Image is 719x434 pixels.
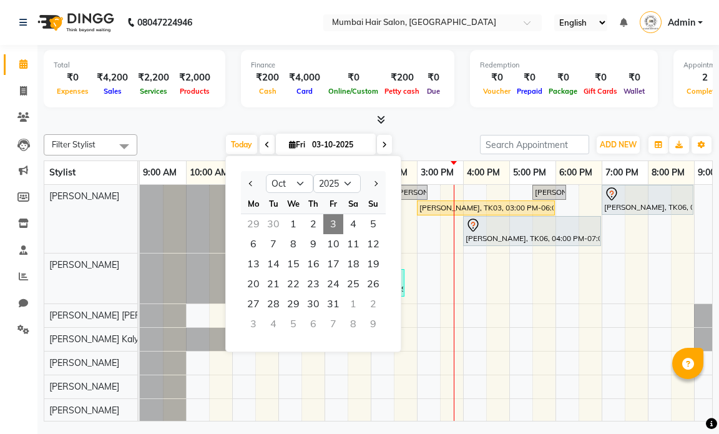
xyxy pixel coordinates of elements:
div: Monday, October 20, 2025 [243,274,263,294]
div: Tuesday, October 28, 2025 [263,294,283,314]
span: 13 [243,254,263,274]
div: Wednesday, October 8, 2025 [283,234,303,254]
a: 8:00 PM [648,164,688,182]
span: [PERSON_NAME] [PERSON_NAME] [49,310,192,321]
input: Search Appointment [480,135,589,154]
div: [PERSON_NAME], TK06, 07:00 PM-09:00 PM, Global Majirel - Medium [603,187,692,213]
span: Gift Cards [580,87,620,96]
div: Friday, October 10, 2025 [323,234,343,254]
button: ADD NEW [597,136,640,154]
img: logo [32,5,117,40]
div: ₹200 [251,71,284,85]
b: 08047224946 [137,5,192,40]
div: ₹0 [423,71,444,85]
a: 9:00 AM [140,164,180,182]
div: Monday, October 13, 2025 [243,254,263,274]
div: ₹0 [620,71,648,85]
div: Saturday, October 11, 2025 [343,234,363,254]
div: Thursday, October 23, 2025 [303,274,323,294]
div: Thursday, November 6, 2025 [303,314,323,334]
span: [PERSON_NAME] [49,405,119,416]
span: 25 [343,274,363,294]
span: Petty cash [381,87,423,96]
span: 31 [323,294,343,314]
div: Friday, November 7, 2025 [323,314,343,334]
div: Fr [323,194,343,214]
div: ₹0 [545,71,580,85]
div: We [283,194,303,214]
span: Fri [286,140,308,149]
span: Filter Stylist [52,139,95,149]
span: 14 [263,254,283,274]
div: Tuesday, October 14, 2025 [263,254,283,274]
div: Sa [343,194,363,214]
a: 7:00 PM [602,164,642,182]
a: 4:00 PM [464,164,503,182]
span: 26 [363,274,383,294]
div: ₹4,000 [284,71,325,85]
span: 28 [263,294,283,314]
span: Card [293,87,316,96]
span: 6 [243,234,263,254]
span: 5 [363,214,383,234]
button: Next month [370,174,381,194]
img: Admin [640,11,662,33]
div: Wednesday, November 5, 2025 [283,314,303,334]
span: 7 [263,234,283,254]
div: Thursday, October 30, 2025 [303,294,323,314]
button: Previous month [246,174,257,194]
div: ₹2,200 [133,71,174,85]
span: Voucher [480,87,514,96]
div: Sunday, November 2, 2025 [363,294,383,314]
div: [PERSON_NAME], TK03, 03:00 PM-06:00 PM, Nanoplastia OP [418,202,554,214]
span: Cash [256,87,280,96]
div: Tuesday, September 30, 2025 [263,214,283,234]
span: 24 [323,274,343,294]
span: 17 [323,254,343,274]
div: Friday, October 3, 2025 [323,214,343,234]
span: Prepaid [514,87,545,96]
span: 30 [303,294,323,314]
div: ₹2,000 [174,71,215,85]
span: Sales [100,87,125,96]
div: Monday, October 27, 2025 [243,294,263,314]
span: [PERSON_NAME] [49,381,119,392]
div: [PERSON_NAME] S, TK01, 05:30 PM-06:15 PM, Director Haircut - [DEMOGRAPHIC_DATA] [534,187,565,198]
select: Select year [313,174,361,193]
span: 21 [263,274,283,294]
div: Th [303,194,323,214]
div: Saturday, October 25, 2025 [343,274,363,294]
span: 19 [363,254,383,274]
div: Finance [251,60,444,71]
div: Wednesday, October 1, 2025 [283,214,303,234]
div: ₹0 [480,71,514,85]
span: 16 [303,254,323,274]
div: Saturday, October 18, 2025 [343,254,363,274]
div: Wednesday, October 29, 2025 [283,294,303,314]
div: [PERSON_NAME], TK05, 02:30 PM-03:15 PM, Director Haircut - [DEMOGRAPHIC_DATA] [395,187,426,198]
div: Tuesday, November 4, 2025 [263,314,283,334]
div: Monday, September 29, 2025 [243,214,263,234]
div: [PERSON_NAME], TK06, 04:00 PM-07:00 PM, [MEDICAL_DATA] OP [464,218,600,244]
a: 10:00 AM [187,164,232,182]
div: Monday, October 6, 2025 [243,234,263,254]
a: 6:00 PM [556,164,595,182]
span: Today [226,135,257,154]
div: Thursday, October 2, 2025 [303,214,323,234]
div: Sunday, October 12, 2025 [363,234,383,254]
span: Online/Custom [325,87,381,96]
div: Redemption [480,60,648,71]
div: ₹0 [54,71,92,85]
div: Tuesday, October 21, 2025 [263,274,283,294]
div: Wednesday, October 15, 2025 [283,254,303,274]
span: 29 [283,294,303,314]
iframe: chat widget [667,384,707,422]
div: Tu [263,194,283,214]
span: ADD NEW [600,140,637,149]
span: [PERSON_NAME] [49,357,119,368]
div: ₹0 [514,71,545,85]
div: ₹0 [580,71,620,85]
div: ₹200 [381,71,423,85]
span: Expenses [54,87,92,96]
div: Saturday, November 1, 2025 [343,294,363,314]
